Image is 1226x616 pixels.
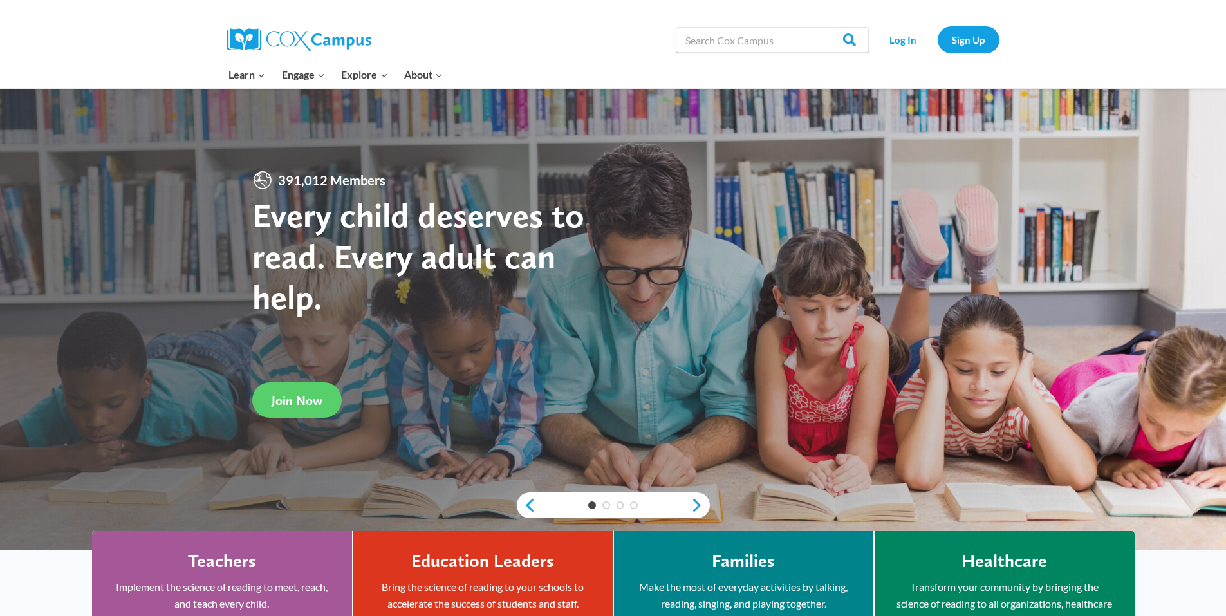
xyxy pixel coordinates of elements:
[188,550,256,572] h4: Teachers
[411,550,554,572] h4: Education Leaders
[404,66,443,83] span: About
[273,170,391,191] span: 391,012 Members
[617,501,624,509] a: 3
[875,26,999,53] nav: Secondary Navigation
[961,550,1047,572] h4: Healthcare
[691,498,710,513] a: next
[252,194,584,317] strong: Every child deserves to read. Every adult can help.
[517,498,536,513] a: previous
[630,501,638,509] a: 4
[373,579,593,611] p: Bring the science of reading to your schools to accelerate the success of students and staff.
[875,26,931,53] a: Log In
[517,492,710,518] div: content slider buttons
[341,66,387,83] span: Explore
[676,27,869,53] input: Search Cox Campus
[228,66,265,83] span: Learn
[111,579,333,611] p: Implement the science of reading to meet, reach, and teach every child.
[227,28,371,51] img: Cox Campus
[252,382,342,418] a: Join Now
[221,61,451,88] nav: Primary Navigation
[272,393,322,408] span: Join Now
[602,501,610,509] a: 2
[588,501,596,509] a: 1
[712,550,775,572] h4: Families
[938,26,999,53] a: Sign Up
[282,66,325,83] span: Engage
[633,579,854,611] p: Make the most of everyday activities by talking, reading, singing, and playing together.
